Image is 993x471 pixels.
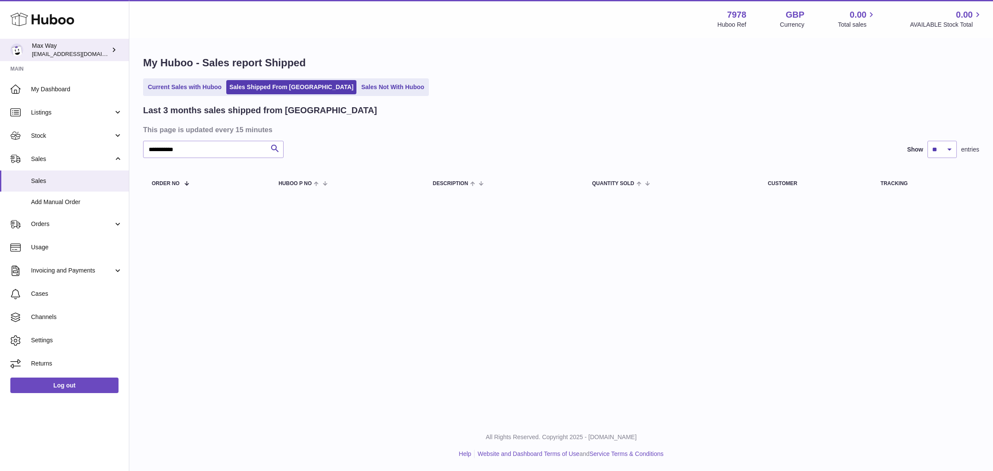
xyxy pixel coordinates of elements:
[910,21,983,29] span: AVAILABLE Stock Total
[768,181,863,186] div: Customer
[31,266,113,275] span: Invoicing and Payments
[433,181,468,186] span: Description
[459,450,472,457] a: Help
[226,80,356,94] a: Sales Shipped From [GEOGRAPHIC_DATA]
[31,243,122,251] span: Usage
[780,21,805,29] div: Currency
[32,50,127,57] span: [EMAIL_ADDRESS][DOMAIN_NAME]
[718,21,746,29] div: Huboo Ref
[31,85,122,93] span: My Dashboard
[143,125,977,134] h3: This page is updated every 15 minutes
[32,42,109,58] div: Max Way
[838,21,876,29] span: Total sales
[590,450,664,457] a: Service Terms & Conditions
[10,378,119,393] a: Log out
[31,220,113,228] span: Orders
[31,177,122,185] span: Sales
[881,181,971,186] div: Tracking
[907,146,923,154] label: Show
[31,313,122,321] span: Channels
[10,43,23,56] img: Max@LongevityBox.co.uk
[727,9,746,21] strong: 7978
[31,359,122,368] span: Returns
[31,108,113,117] span: Listings
[956,9,973,21] span: 0.00
[838,9,876,29] a: 0.00 Total sales
[786,9,804,21] strong: GBP
[278,181,312,186] span: Huboo P no
[358,80,427,94] a: Sales Not With Huboo
[31,290,122,298] span: Cases
[592,181,634,186] span: Quantity Sold
[31,198,122,206] span: Add Manual Order
[478,450,579,457] a: Website and Dashboard Terms of Use
[143,105,377,116] h2: Last 3 months sales shipped from [GEOGRAPHIC_DATA]
[31,132,113,140] span: Stock
[910,9,983,29] a: 0.00 AVAILABLE Stock Total
[143,56,979,70] h1: My Huboo - Sales report Shipped
[31,336,122,344] span: Settings
[475,450,663,458] li: and
[152,181,180,186] span: Order No
[850,9,867,21] span: 0.00
[961,146,979,154] span: entries
[31,155,113,163] span: Sales
[136,433,986,441] p: All Rights Reserved. Copyright 2025 - [DOMAIN_NAME]
[145,80,225,94] a: Current Sales with Huboo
